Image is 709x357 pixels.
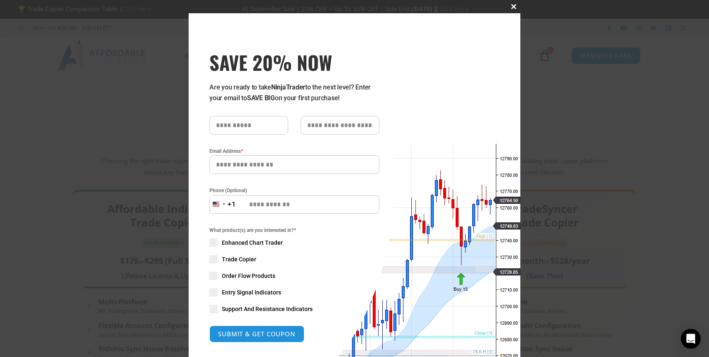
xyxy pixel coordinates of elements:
[209,305,379,313] label: Support And Resistance Indicators
[209,186,379,195] label: Phone (Optional)
[681,329,701,349] div: Open Intercom Messenger
[209,255,379,263] label: Trade Copier
[209,288,379,297] label: Entry Signal Indicators
[209,195,236,214] button: Selected country
[222,288,281,297] span: Entry Signal Indicators
[209,147,379,155] label: Email Address
[209,272,379,280] label: Order Flow Products
[209,82,379,104] p: Are you ready to take to the next level? Enter your email to on your first purchase!
[209,226,379,234] span: What product(s) are you interested in?
[209,239,379,247] label: Enhanced Chart Trader
[222,255,256,263] span: Trade Copier
[271,83,305,91] strong: NinjaTrader
[209,51,379,74] span: SAVE 20% NOW
[228,199,236,210] div: +1
[222,272,275,280] span: Order Flow Products
[222,305,313,313] span: Support And Resistance Indicators
[209,326,304,343] button: SUBMIT & GET COUPON
[222,239,283,247] span: Enhanced Chart Trader
[247,94,275,102] strong: SAVE BIG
